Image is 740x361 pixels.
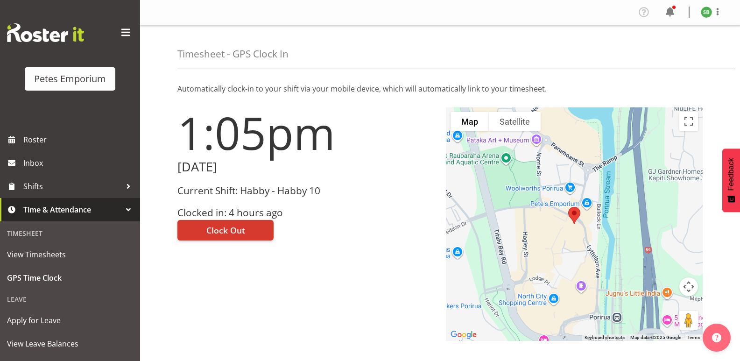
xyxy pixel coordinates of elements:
[177,160,435,174] h2: [DATE]
[2,266,138,290] a: GPS Time Clock
[177,107,435,158] h1: 1:05pm
[177,49,289,59] h4: Timesheet - GPS Clock In
[489,112,541,131] button: Show satellite imagery
[679,112,698,131] button: Toggle fullscreen view
[687,335,700,340] a: Terms (opens in new tab)
[679,311,698,330] button: Drag Pegman onto the map to open Street View
[2,290,138,309] div: Leave
[727,158,735,191] span: Feedback
[177,220,274,241] button: Clock Out
[34,72,106,86] div: Petes Emporium
[7,271,133,285] span: GPS Time Clock
[448,329,479,341] img: Google
[23,203,121,217] span: Time & Attendance
[451,112,489,131] button: Show street map
[7,248,133,262] span: View Timesheets
[7,313,133,327] span: Apply for Leave
[679,277,698,296] button: Map camera controls
[2,309,138,332] a: Apply for Leave
[206,224,245,236] span: Clock Out
[7,23,84,42] img: Rosterit website logo
[2,243,138,266] a: View Timesheets
[722,149,740,212] button: Feedback - Show survey
[712,333,721,342] img: help-xxl-2.png
[2,224,138,243] div: Timesheet
[630,335,681,340] span: Map data ©2025 Google
[2,332,138,355] a: View Leave Balances
[23,133,135,147] span: Roster
[177,83,703,94] p: Automatically clock-in to your shift via your mobile device, which will automatically link to you...
[23,156,135,170] span: Inbox
[7,337,133,351] span: View Leave Balances
[23,179,121,193] span: Shifts
[701,7,712,18] img: stephanie-burden9828.jpg
[585,334,625,341] button: Keyboard shortcuts
[177,185,435,196] h3: Current Shift: Habby - Habby 10
[177,207,435,218] h3: Clocked in: 4 hours ago
[448,329,479,341] a: Open this area in Google Maps (opens a new window)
